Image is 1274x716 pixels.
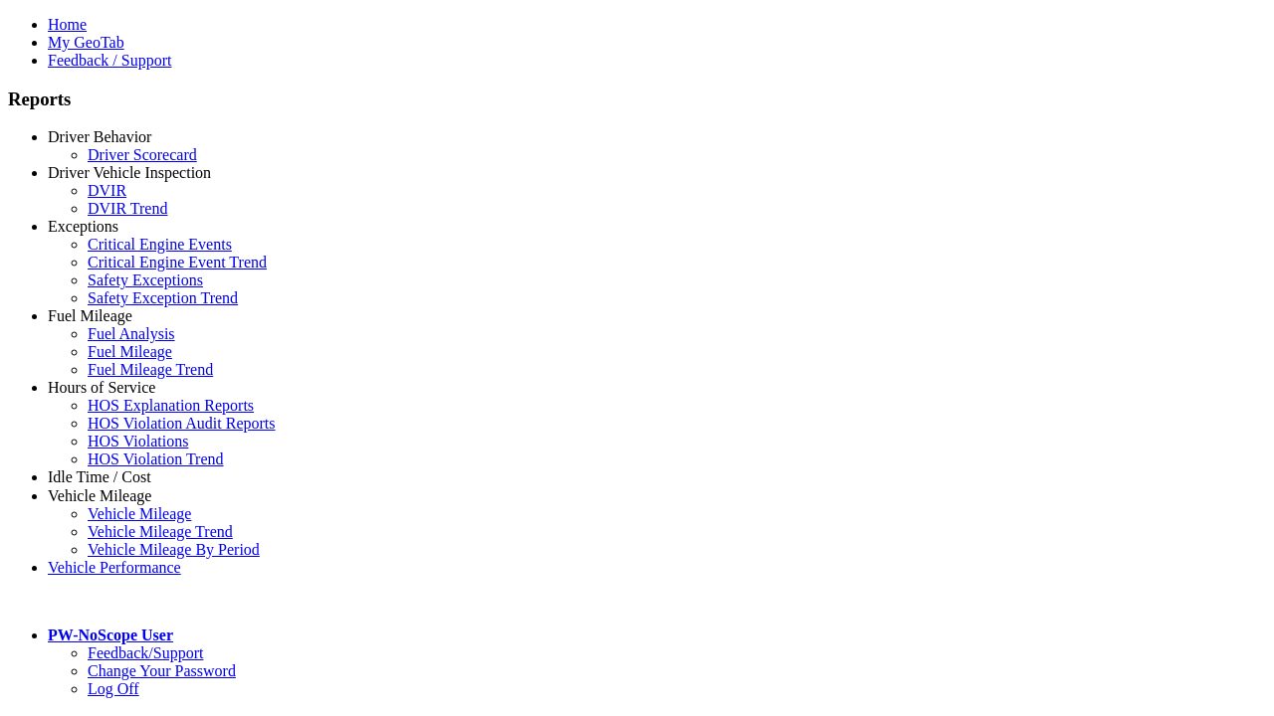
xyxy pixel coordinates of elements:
a: HOS Violation Trend [88,450,224,467]
a: Fuel Mileage [48,307,132,324]
a: Change Your Password [88,662,236,679]
a: DVIR [88,182,126,199]
a: Hours of Service [48,379,155,396]
a: HOS Violation Audit Reports [88,415,276,432]
a: Idle Time / Cost [48,468,151,485]
a: Critical Engine Events [88,236,232,253]
a: Fuel Analysis [88,325,175,342]
a: Safety Exception Trend [88,289,238,306]
a: Feedback/Support [88,644,203,661]
a: Vehicle Mileage [88,505,191,522]
a: HOS Violations [88,433,188,449]
a: Exceptions [48,218,118,235]
a: PW-NoScope User [48,626,173,643]
a: Critical Engine Event Trend [88,254,267,270]
a: Fuel Mileage [88,343,172,360]
a: Driver Behavior [48,128,151,145]
a: Fuel Mileage Trend [88,361,213,378]
a: Feedback / Support [48,52,171,69]
a: Driver Vehicle Inspection [48,164,211,181]
a: Log Off [88,680,139,697]
a: DVIR Trend [88,200,167,217]
a: Vehicle Mileage By Period [88,541,260,558]
a: My GeoTab [48,34,124,51]
h3: Reports [8,89,1266,110]
a: Home [48,16,87,33]
a: Vehicle Performance [48,559,181,576]
a: Safety Exceptions [88,271,203,288]
a: HOS Explanation Reports [88,397,254,414]
a: Vehicle Mileage Trend [88,523,233,540]
a: Driver Scorecard [88,146,197,163]
a: Vehicle Mileage [48,487,151,504]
